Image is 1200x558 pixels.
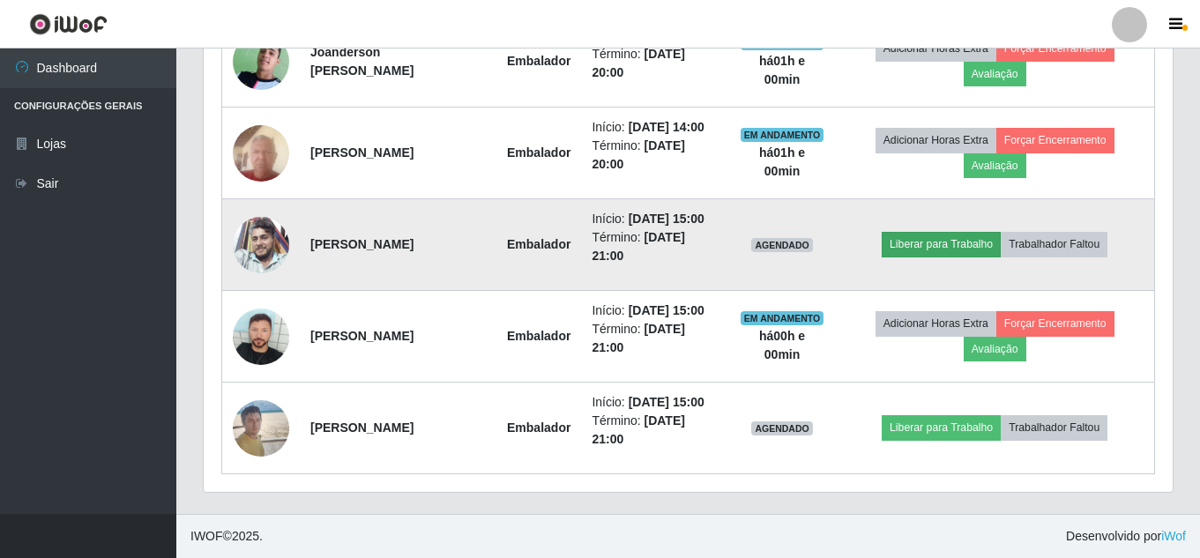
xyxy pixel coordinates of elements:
[507,54,570,68] strong: Embalador
[507,145,570,160] strong: Embalador
[996,36,1114,61] button: Forçar Encerramento
[233,115,289,190] img: 1744240052056.jpeg
[592,393,718,412] li: Início:
[592,228,718,265] li: Término:
[1001,415,1107,440] button: Trabalhador Faltou
[29,13,108,35] img: CoreUI Logo
[507,420,570,435] strong: Embalador
[310,420,414,435] strong: [PERSON_NAME]
[964,337,1026,361] button: Avaliação
[592,45,718,82] li: Término:
[310,45,414,78] strong: Joanderson [PERSON_NAME]
[233,309,289,365] img: 1707142945226.jpeg
[190,527,263,546] span: © 2025 .
[592,412,718,449] li: Término:
[996,128,1114,153] button: Forçar Encerramento
[310,237,414,251] strong: [PERSON_NAME]
[1066,527,1186,546] span: Desenvolvido por
[310,145,414,160] strong: [PERSON_NAME]
[882,415,1001,440] button: Liberar para Trabalho
[759,145,805,178] strong: há 01 h e 00 min
[592,118,718,137] li: Início:
[592,210,718,228] li: Início:
[233,391,289,465] img: 1755974185579.jpeg
[751,421,813,435] span: AGENDADO
[629,212,704,226] time: [DATE] 15:00
[629,303,704,317] time: [DATE] 15:00
[964,62,1026,86] button: Avaliação
[190,529,223,543] span: IWOF
[996,311,1114,336] button: Forçar Encerramento
[233,217,289,273] img: 1646132801088.jpeg
[882,232,1001,257] button: Liberar para Trabalho
[751,238,813,252] span: AGENDADO
[759,329,805,361] strong: há 00 h e 00 min
[507,329,570,343] strong: Embalador
[310,329,414,343] strong: [PERSON_NAME]
[592,137,718,174] li: Término:
[876,128,996,153] button: Adicionar Horas Extra
[507,237,570,251] strong: Embalador
[759,54,805,86] strong: há 01 h e 00 min
[876,311,996,336] button: Adicionar Horas Extra
[964,153,1026,178] button: Avaliação
[629,120,704,134] time: [DATE] 14:00
[876,36,996,61] button: Adicionar Horas Extra
[233,23,289,100] img: 1697137663961.jpeg
[741,311,824,325] span: EM ANDAMENTO
[592,301,718,320] li: Início:
[629,395,704,409] time: [DATE] 15:00
[1161,529,1186,543] a: iWof
[1001,232,1107,257] button: Trabalhador Faltou
[592,320,718,357] li: Término:
[741,128,824,142] span: EM ANDAMENTO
